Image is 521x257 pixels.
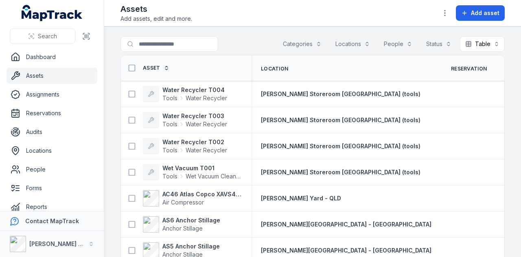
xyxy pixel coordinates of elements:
span: Air Compressor [162,199,204,206]
a: [PERSON_NAME] Storeroom [GEOGRAPHIC_DATA] (tools) [261,90,420,98]
span: Add assets, edit and more. [120,15,192,23]
span: Water Recycler [186,94,227,102]
button: Categories [278,36,327,52]
span: Tools [162,94,177,102]
span: Tools [162,172,177,180]
strong: AS5 Anchor Stillage [162,242,220,250]
a: Dashboard [7,49,97,65]
span: Wet Vacuum Cleaner [186,172,241,180]
a: [PERSON_NAME] Storeroom [GEOGRAPHIC_DATA] (tools) [261,142,420,150]
span: Water Recycler [186,146,227,154]
button: Add asset [456,5,505,21]
span: Search [38,32,57,40]
a: AC46 Atlas Copco XAVS450Air Compressor [143,190,241,206]
a: [PERSON_NAME] Storeroom [GEOGRAPHIC_DATA] (tools) [261,168,420,176]
a: AS6 Anchor StillageAnchor Stillage [143,216,220,233]
a: [PERSON_NAME][GEOGRAPHIC_DATA] - [GEOGRAPHIC_DATA] [261,220,431,228]
button: Search [10,29,75,44]
span: Water Recycler [186,120,227,128]
strong: Water Recycler T004 [162,86,227,94]
span: [PERSON_NAME] Storeroom [GEOGRAPHIC_DATA] (tools) [261,116,420,123]
a: People [7,161,97,178]
span: Location [261,66,288,72]
button: Locations [330,36,375,52]
a: Assignments [7,86,97,103]
strong: Wet Vacuum T001 [162,164,241,172]
a: Assets [7,68,97,84]
span: Asset [143,65,160,71]
a: [PERSON_NAME][GEOGRAPHIC_DATA] - [GEOGRAPHIC_DATA] [261,246,431,255]
a: Wet Vacuum T001ToolsWet Vacuum Cleaner [143,164,241,180]
strong: Contact MapTrack [25,217,79,224]
a: Water Recycler T003ToolsWater Recycler [143,112,227,128]
h2: Assets [120,3,192,15]
span: [PERSON_NAME] Yard - QLD [261,195,341,202]
span: Add asset [471,9,499,17]
span: Reservation [451,66,487,72]
span: [PERSON_NAME] Storeroom [GEOGRAPHIC_DATA] (tools) [261,143,420,149]
span: Tools [162,146,177,154]
strong: AC46 Atlas Copco XAVS450 [162,190,241,198]
strong: [PERSON_NAME] Group [29,240,96,247]
span: [PERSON_NAME][GEOGRAPHIC_DATA] - [GEOGRAPHIC_DATA] [261,221,431,228]
a: Locations [7,143,97,159]
button: Status [421,36,457,52]
a: Audits [7,124,97,140]
a: MapTrack [22,5,83,21]
button: People [379,36,418,52]
span: Tools [162,120,177,128]
a: Forms [7,180,97,196]
strong: Water Recycler T003 [162,112,227,120]
a: Reservations [7,105,97,121]
span: [PERSON_NAME] Storeroom [GEOGRAPHIC_DATA] (tools) [261,169,420,176]
a: [PERSON_NAME] Storeroom [GEOGRAPHIC_DATA] (tools) [261,116,420,124]
strong: AS6 Anchor Stillage [162,216,220,224]
a: Water Recycler T004ToolsWater Recycler [143,86,227,102]
span: Anchor Stillage [162,225,203,232]
span: [PERSON_NAME] Storeroom [GEOGRAPHIC_DATA] (tools) [261,90,420,97]
span: [PERSON_NAME][GEOGRAPHIC_DATA] - [GEOGRAPHIC_DATA] [261,247,431,254]
a: Water Recycler T002ToolsWater Recycler [143,138,227,154]
strong: Water Recycler T002 [162,138,227,146]
a: [PERSON_NAME] Yard - QLD [261,194,341,202]
button: Table [460,36,505,52]
a: Reports [7,199,97,215]
a: Asset [143,65,169,71]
